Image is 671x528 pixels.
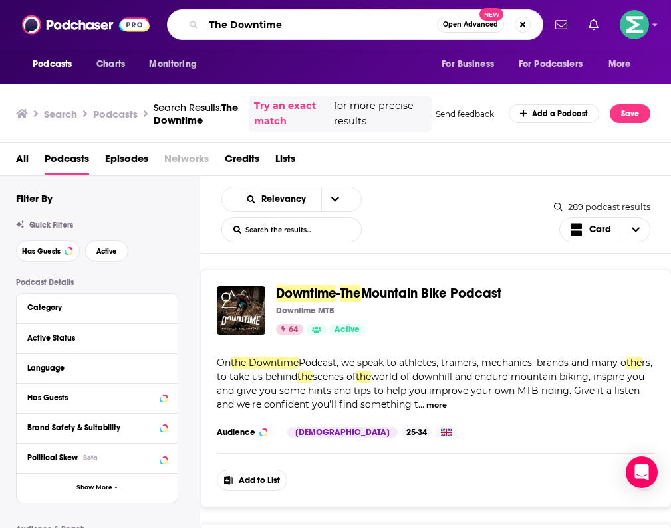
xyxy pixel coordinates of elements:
[620,10,649,39] span: Logged in as LKassela
[418,398,424,410] span: ...
[297,371,313,383] span: the
[154,101,238,126] div: Search Results:
[620,10,649,39] img: User Profile
[217,371,644,410] span: world of downhill and enduro mountain biking, inspire you and give you some hints and tips to hel...
[85,240,128,262] button: Active
[426,400,447,411] button: more
[27,419,167,436] button: Brand Safety & Suitability
[608,55,631,74] span: More
[27,303,158,312] div: Category
[221,187,362,212] h2: Choose List sort
[76,484,112,491] span: Show More
[299,357,626,369] span: Podcast, we speak to athletes, trainers, mechanics, brands and many o
[231,357,299,369] span: the Downtime
[27,453,78,462] span: Political Skew
[626,357,642,369] span: the
[44,108,77,120] h3: Search
[16,240,80,262] button: Has Guests
[16,192,53,205] h2: Filter By
[361,285,501,302] span: Mountain Bike Podcast
[154,101,238,126] span: The Downtime
[437,17,504,33] button: Open AdvancedNew
[217,286,265,335] img: Downtime - The Mountain Bike Podcast
[334,98,426,129] span: for more precise results
[275,148,295,175] a: Lists
[140,52,213,77] button: open menu
[321,187,349,211] button: open menu
[27,333,158,343] div: Active Status
[550,13,573,36] a: Show notifications dropdown
[599,52,648,77] button: open menu
[23,52,89,77] button: open menu
[225,148,259,175] a: Credits
[33,55,72,74] span: Podcasts
[234,195,321,204] button: open menu
[620,10,649,39] button: Show profile menu
[356,371,371,383] span: the
[583,13,604,36] a: Show notifications dropdown
[432,108,498,120] button: Send feedback
[17,473,178,503] button: Show More
[149,55,196,74] span: Monitoring
[29,220,73,230] span: Quick Filters
[217,357,231,369] span: On
[479,8,503,21] span: New
[217,427,277,438] h3: Audience
[16,148,29,175] a: All
[96,55,125,74] span: Charts
[509,104,600,123] a: Add a Podcast
[27,393,156,402] div: Has Guests
[287,427,398,438] div: [DEMOGRAPHIC_DATA]
[154,101,238,126] a: Search Results:The Downtime
[164,148,209,175] span: Networks
[610,104,650,123] button: Save
[289,323,298,337] span: 64
[442,55,494,74] span: For Business
[401,427,432,438] div: 25-34
[217,470,287,491] button: Add to List
[626,456,658,488] div: Open Intercom Messenger
[335,323,360,337] span: Active
[203,14,437,35] input: Search podcasts, credits, & more...
[276,286,501,301] a: Downtime-TheMountain Bike Podcast
[443,21,498,28] span: Open Advanced
[167,9,543,40] div: Search podcasts, credits, & more...
[105,148,148,175] a: Episodes
[22,248,61,255] span: Has Guests
[83,454,98,462] div: Beta
[27,423,156,432] div: Brand Safety & Suitability
[27,389,167,406] button: Has Guests
[340,285,361,302] span: The
[329,324,365,335] a: Active
[276,285,336,302] span: Downtime
[432,52,511,77] button: open menu
[313,371,356,383] span: scenes of
[261,195,311,204] span: Relevancy
[276,306,335,316] p: Downtime MTB
[519,55,583,74] span: For Podcasters
[559,217,651,242] button: Choose View
[96,248,117,255] span: Active
[27,449,167,466] button: Political SkewBeta
[88,52,133,77] a: Charts
[16,278,178,287] p: Podcast Details
[254,98,331,129] a: Try an exact match
[336,285,340,302] span: -
[27,359,167,376] button: Language
[27,299,167,315] button: Category
[45,148,89,175] a: Podcasts
[510,52,602,77] button: open menu
[27,363,158,373] div: Language
[27,329,167,346] button: Active Status
[589,225,611,234] span: Card
[22,12,150,37] img: Podchaser - Follow, Share and Rate Podcasts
